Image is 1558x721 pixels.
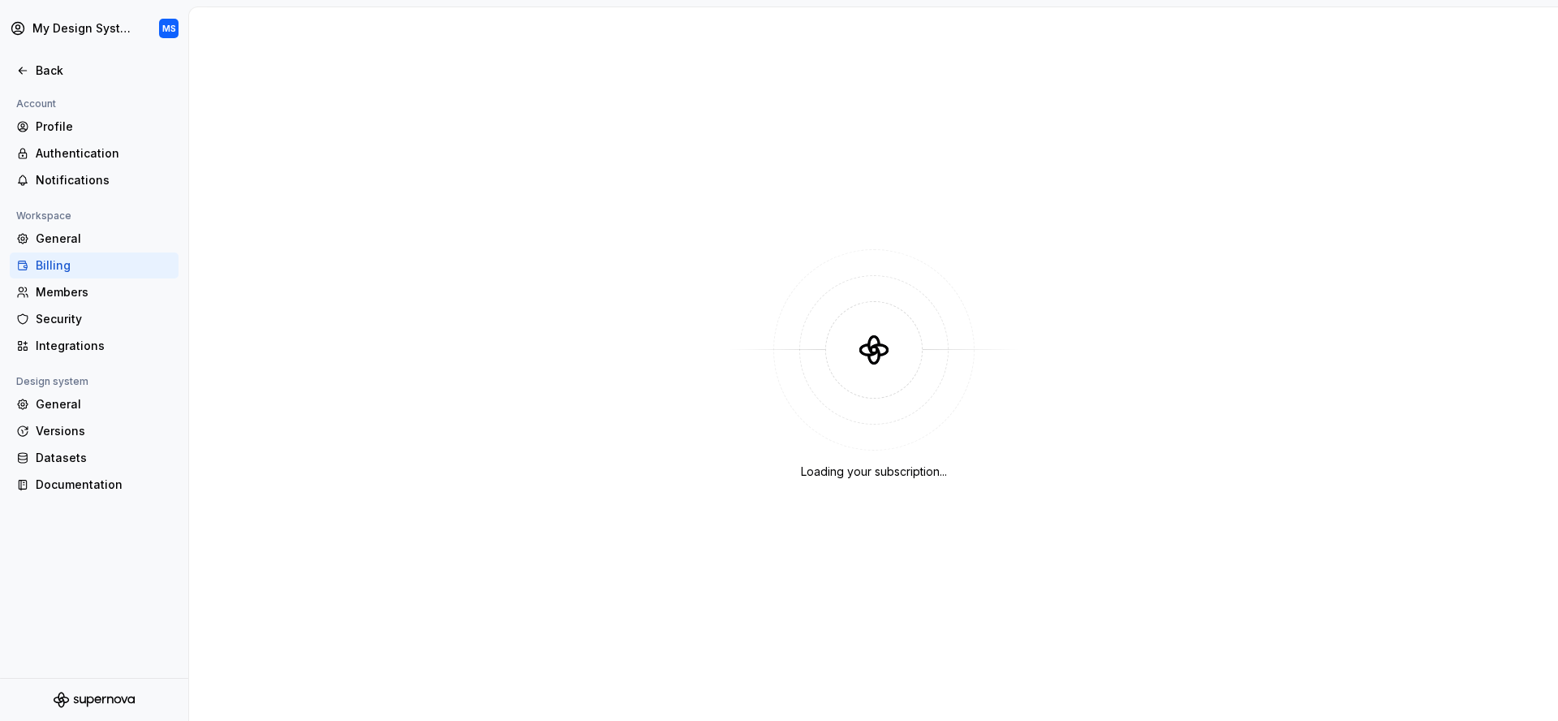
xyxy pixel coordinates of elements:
div: Notifications [36,172,172,188]
div: Members [36,284,172,300]
div: Account [10,94,62,114]
a: Datasets [10,445,179,471]
svg: Supernova Logo [54,692,135,708]
a: General [10,226,179,252]
div: Security [36,311,172,327]
a: Back [10,58,179,84]
div: General [36,396,172,412]
div: Back [36,63,172,79]
div: Design system [10,372,95,391]
a: Versions [10,418,179,444]
div: Workspace [10,206,78,226]
button: My Design SystemMS [3,11,185,46]
a: Notifications [10,167,179,193]
a: General [10,391,179,417]
a: Profile [10,114,179,140]
div: Billing [36,257,172,274]
div: Datasets [36,450,172,466]
a: Authentication [10,140,179,166]
div: Versions [36,423,172,439]
div: Profile [36,119,172,135]
a: Integrations [10,333,179,359]
div: My Design System [32,20,136,37]
div: MS [162,22,176,35]
a: Members [10,279,179,305]
a: Security [10,306,179,332]
div: Documentation [36,477,172,493]
div: Authentication [36,145,172,162]
div: Loading your subscription... [801,464,947,480]
div: General [36,231,172,247]
a: Billing [10,253,179,278]
a: Documentation [10,472,179,498]
div: Integrations [36,338,172,354]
